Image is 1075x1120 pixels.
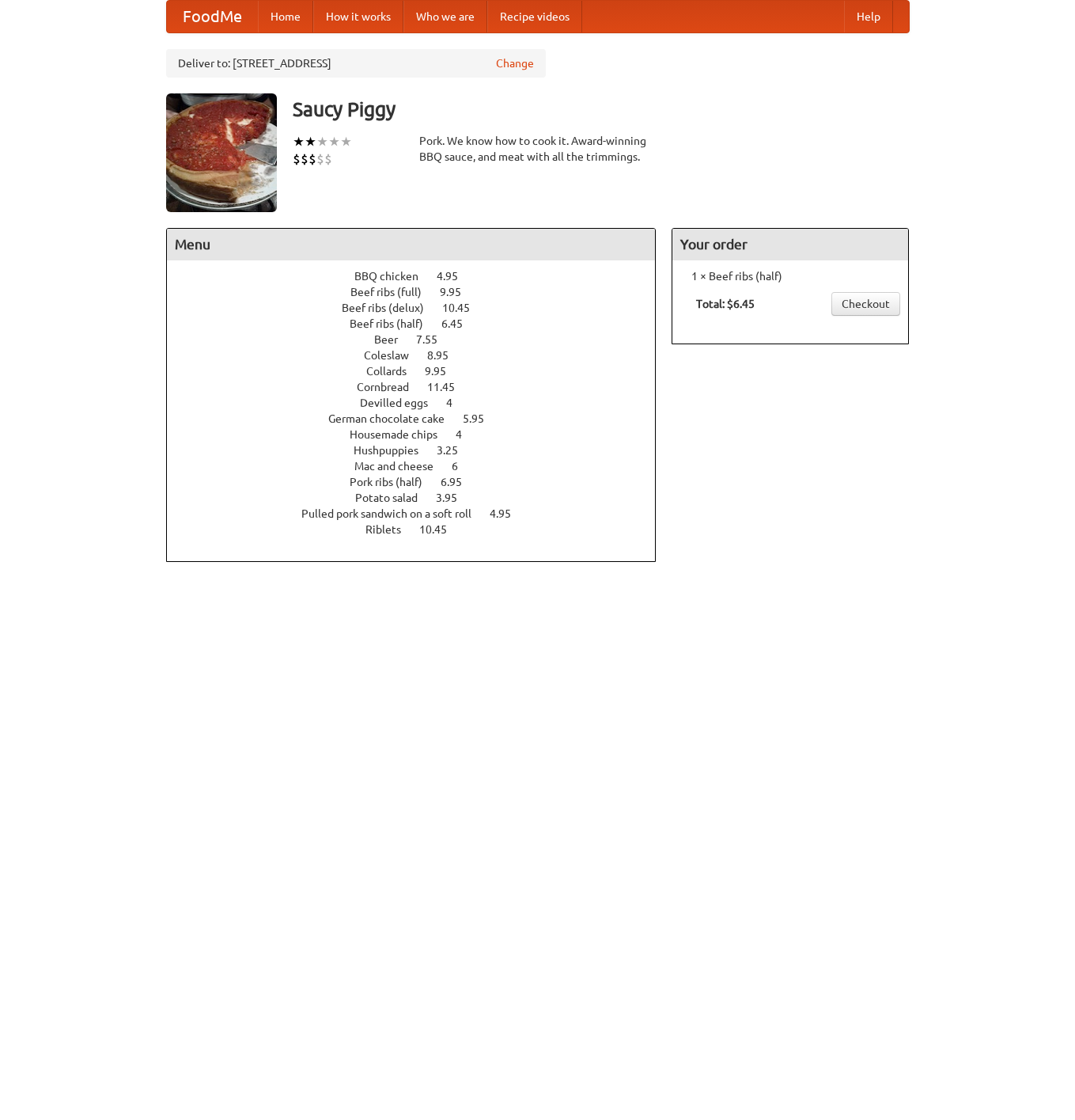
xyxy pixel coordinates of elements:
[308,150,316,168] li: $
[364,349,478,362] a: Coleslaw 8.95
[350,286,437,298] span: Beef ribs (full)
[442,302,486,314] span: 10.45
[354,270,434,283] span: BBQ chicken
[490,507,527,520] span: 4.95
[354,460,487,473] a: Mac and cheese 6
[831,292,900,316] a: Checkout
[360,397,482,409] a: Devilled eggs 4
[301,507,540,520] a: Pulled pork sandwich on a soft roll 4.95
[366,365,422,378] span: Collards
[355,492,486,504] a: Potato salad 3.95
[166,93,277,212] img: angular.jpg
[364,349,425,362] span: Coleslaw
[313,1,403,32] a: How it works
[374,333,467,346] a: Beer 7.55
[316,133,328,150] li: ★
[354,444,487,457] a: Hushpuppies 3.25
[324,150,332,168] li: $
[350,286,490,298] a: Beef ribs (full) 9.95
[355,492,433,504] span: Potato salad
[441,317,479,330] span: 6.45
[328,412,460,425] span: German chocolate cake
[366,365,475,378] a: Collards 9.95
[452,460,474,473] span: 6
[167,1,258,32] a: FoodMe
[437,270,474,283] span: 4.95
[403,1,487,32] a: Who we are
[365,523,417,536] span: Riblets
[350,428,491,441] a: Housemade chips 4
[301,507,487,520] span: Pulled pork sandwich on a soft roll
[437,444,474,457] span: 3.25
[419,133,657,165] div: Pork. We know how to cook it. Award-winning BBQ sauce, and meat with all the trimmings.
[496,55,534,71] a: Change
[416,333,453,346] span: 7.55
[301,150,308,168] li: $
[350,476,438,488] span: Pork ribs (half)
[350,428,453,441] span: Housemade chips
[672,229,908,260] h4: Your order
[446,397,468,409] span: 4
[328,412,513,425] a: German chocolate cake 5.95
[360,397,444,409] span: Devilled eggs
[305,133,316,150] li: ★
[350,317,492,330] a: Beef ribs (half) 6.45
[440,286,477,298] span: 9.95
[680,268,900,284] li: 1 × Beef ribs (half)
[354,270,487,283] a: BBQ chicken 4.95
[441,476,478,488] span: 6.95
[342,302,440,314] span: Beef ribs (delux)
[696,298,755,310] b: Total: $6.45
[258,1,313,32] a: Home
[357,381,425,393] span: Cornbread
[463,412,500,425] span: 5.95
[350,317,439,330] span: Beef ribs (half)
[357,381,484,393] a: Cornbread 11.45
[436,492,473,504] span: 3.95
[419,523,463,536] span: 10.45
[427,349,464,362] span: 8.95
[316,150,324,168] li: $
[293,93,910,125] h3: Saucy Piggy
[354,460,449,473] span: Mac and cheese
[365,523,476,536] a: Riblets 10.45
[340,133,352,150] li: ★
[293,150,301,168] li: $
[487,1,582,32] a: Recipe videos
[167,229,656,260] h4: Menu
[350,476,491,488] a: Pork ribs (half) 6.95
[427,381,471,393] span: 11.45
[166,49,546,78] div: Deliver to: [STREET_ADDRESS]
[844,1,893,32] a: Help
[374,333,414,346] span: Beer
[328,133,340,150] li: ★
[342,302,499,314] a: Beef ribs (delux) 10.45
[354,444,434,457] span: Hushpuppies
[293,133,305,150] li: ★
[425,365,462,378] span: 9.95
[456,428,478,441] span: 4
